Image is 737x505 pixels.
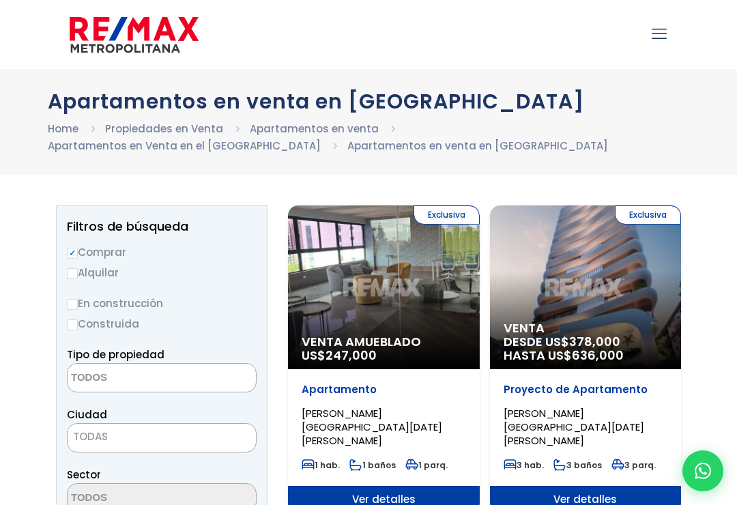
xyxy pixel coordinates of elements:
[615,205,681,225] span: Exclusiva
[67,220,257,233] h2: Filtros de búsqueda
[349,459,396,471] span: 1 baños
[48,139,321,153] a: Apartamentos en Venta en el [GEOGRAPHIC_DATA]
[67,248,78,259] input: Comprar
[553,459,602,471] span: 3 baños
[67,264,257,281] label: Alquilar
[67,319,78,330] input: Construida
[70,14,199,55] img: remax-metropolitana-logo
[405,459,448,471] span: 1 parq.
[48,121,78,136] a: Home
[302,459,340,471] span: 1 hab.
[414,205,480,225] span: Exclusiva
[67,315,257,332] label: Construida
[572,347,624,364] span: 636,000
[302,383,466,396] p: Apartamento
[68,427,256,446] span: TODAS
[504,349,668,362] span: HASTA US$
[504,335,668,362] span: DESDE US$
[73,429,108,444] span: TODAS
[302,406,442,448] span: [PERSON_NAME][GEOGRAPHIC_DATA][DATE][PERSON_NAME]
[67,295,257,312] label: En construcción
[67,347,164,362] span: Tipo de propiedad
[504,321,668,335] span: Venta
[611,459,656,471] span: 3 parq.
[67,467,101,482] span: Sector
[67,407,107,422] span: Ciudad
[67,299,78,310] input: En construcción
[302,347,377,364] span: US$
[504,459,544,471] span: 3 hab.
[250,121,379,136] a: Apartamentos en venta
[67,423,257,452] span: TODAS
[105,121,223,136] a: Propiedades en Venta
[504,383,668,396] p: Proyecto de Apartamento
[326,347,377,364] span: 247,000
[67,268,78,279] input: Alquilar
[504,406,644,448] span: [PERSON_NAME][GEOGRAPHIC_DATA][DATE][PERSON_NAME]
[347,137,608,154] li: Apartamentos en venta en [GEOGRAPHIC_DATA]
[67,244,257,261] label: Comprar
[302,335,466,349] span: Venta Amueblado
[648,23,671,46] a: mobile menu
[68,364,200,393] textarea: Search
[569,333,620,350] span: 378,000
[48,89,689,113] h1: Apartamentos en venta en [GEOGRAPHIC_DATA]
